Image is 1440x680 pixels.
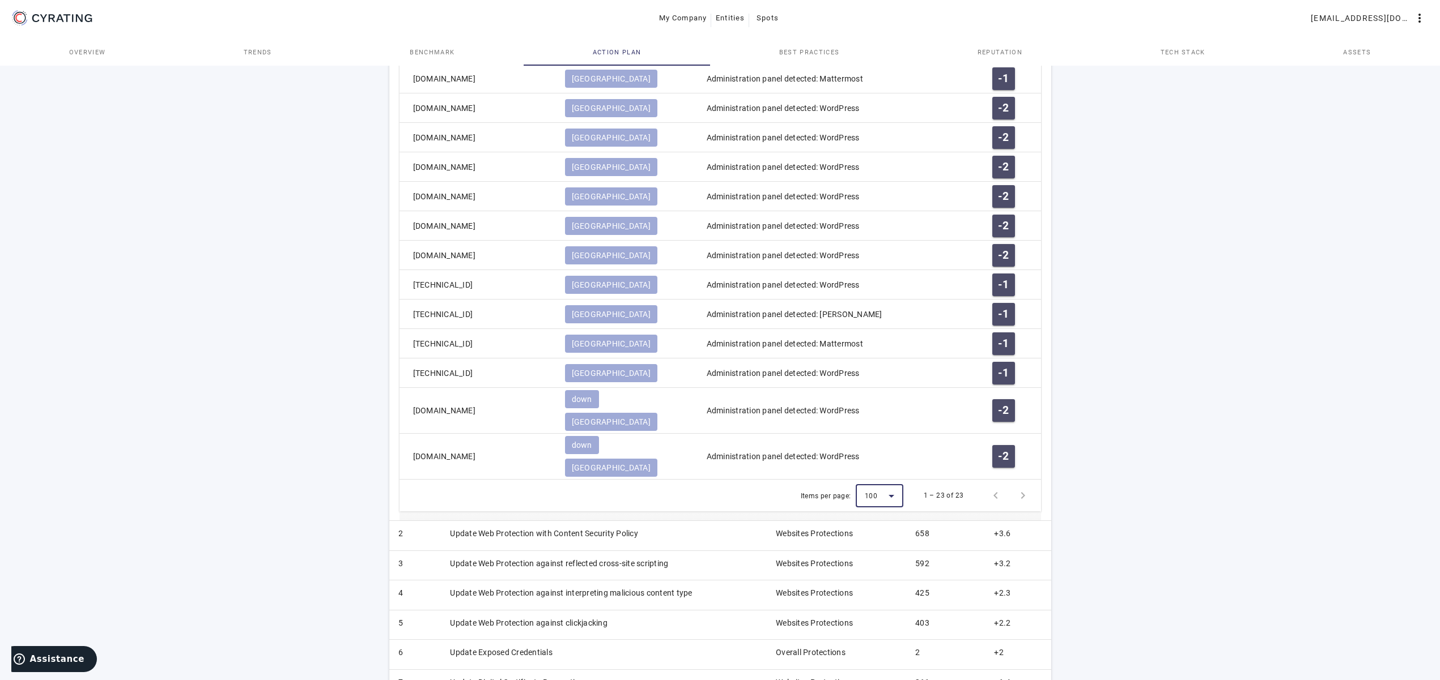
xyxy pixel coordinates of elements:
[998,338,1009,349] span: -1
[565,185,689,208] mat-chip-listbox: Tags
[565,362,689,384] mat-chip-listbox: Tags
[698,388,983,434] mat-cell: Administration panel detected: WordPress
[565,244,689,267] mat-chip-listbox: Tags
[572,279,651,290] span: [GEOGRAPHIC_DATA]
[1306,8,1431,28] button: [EMAIL_ADDRESS][DOMAIN_NAME]
[572,309,651,320] span: [GEOGRAPHIC_DATA]
[400,358,556,388] mat-cell: [TECHNICAL_ID]
[400,64,556,93] mat-cell: [DOMAIN_NAME]
[572,132,651,143] span: [GEOGRAPHIC_DATA]
[998,220,1009,232] span: -2
[906,521,985,550] td: 658
[767,640,906,669] td: Overall Protections
[779,49,839,55] span: Best practices
[400,211,556,241] mat-cell: [DOMAIN_NAME]
[400,123,556,152] mat-cell: [DOMAIN_NAME]
[767,521,906,550] td: Websites Protections
[801,490,851,502] div: Items per page:
[757,9,779,27] span: Spots
[998,102,1009,114] span: -2
[400,93,556,123] mat-cell: [DOMAIN_NAME]
[985,610,1051,639] td: +2.2
[441,640,767,669] td: Update Exposed Credentials
[572,102,651,114] span: [GEOGRAPHIC_DATA]
[698,329,983,358] mat-cell: Administration panel detected: Mattermost
[572,220,651,232] span: [GEOGRAPHIC_DATA]
[441,521,767,550] td: Update Web Protection with Content Security Policy
[389,610,441,639] td: 5
[565,273,689,296] mat-chip-listbox: Tags
[985,550,1051,580] td: +3.2
[998,191,1009,202] span: -2
[998,367,1009,379] span: -1
[441,550,767,580] td: Update Web Protection against reflected cross-site scripting
[565,97,689,119] mat-chip-listbox: Tags
[565,156,689,178] mat-chip-listbox: Tags
[572,191,651,202] span: [GEOGRAPHIC_DATA]
[698,241,983,270] mat-cell: Administration panel detected: WordPress
[400,152,556,182] mat-cell: [DOMAIN_NAME]
[985,580,1051,610] td: +2.3
[906,580,985,610] td: 425
[698,270,983,300] mat-cell: Administration panel detected: WordPress
[906,550,985,580] td: 592
[441,580,767,610] td: Update Web Protection against interpreting malicious content type
[389,550,441,580] td: 3
[389,640,441,669] td: 6
[998,250,1009,261] span: -2
[400,270,556,300] mat-cell: [TECHNICAL_ID]
[998,309,1009,320] span: -1
[716,9,745,27] span: Entities
[1311,9,1413,27] span: [EMAIL_ADDRESS][DOMAIN_NAME]
[978,49,1022,55] span: Reputation
[565,332,689,355] mat-chip-listbox: Tags
[659,9,707,27] span: My Company
[698,152,983,182] mat-cell: Administration panel detected: WordPress
[572,338,651,349] span: [GEOGRAPHIC_DATA]
[711,8,749,28] button: Entities
[982,482,1009,509] button: Previous page
[389,580,441,610] td: 4
[998,279,1009,290] span: -1
[400,434,556,480] mat-cell: [DOMAIN_NAME]
[1343,49,1371,55] span: Assets
[32,14,92,22] g: CYRATING
[698,93,983,123] mat-cell: Administration panel detected: WordPress
[593,49,642,55] span: Action Plan
[244,49,272,55] span: Trends
[572,416,651,427] span: [GEOGRAPHIC_DATA]
[655,8,712,28] button: My Company
[767,550,906,580] td: Websites Protections
[572,250,651,261] span: [GEOGRAPHIC_DATA]
[572,394,592,405] span: down
[698,300,983,329] mat-cell: Administration panel detected: [PERSON_NAME]
[400,182,556,211] mat-cell: [DOMAIN_NAME]
[400,241,556,270] mat-cell: [DOMAIN_NAME]
[400,329,556,358] mat-cell: [TECHNICAL_ID]
[1009,482,1037,509] button: Next page
[906,640,985,669] td: 2
[906,610,985,639] td: 403
[565,388,689,433] mat-chip-listbox: Tags
[400,388,556,434] mat-cell: [DOMAIN_NAME]
[389,521,441,550] td: 2
[400,300,556,329] mat-cell: [TECHNICAL_ID]
[698,123,983,152] mat-cell: Administration panel detected: WordPress
[565,303,689,326] mat-chip-listbox: Tags
[749,8,785,28] button: Spots
[1413,11,1426,25] mat-icon: more_vert
[572,462,651,473] span: [GEOGRAPHIC_DATA]
[565,126,689,149] mat-chip-listbox: Tags
[998,451,1009,462] span: -2
[572,73,651,84] span: [GEOGRAPHIC_DATA]
[565,67,689,90] mat-chip-listbox: Tags
[441,610,767,639] td: Update Web Protection against clickjacking
[11,646,97,674] iframe: Ouvre un widget dans lequel vous pouvez trouver plus d’informations
[698,64,983,93] mat-cell: Administration panel detected: Mattermost
[985,640,1051,669] td: +2
[698,182,983,211] mat-cell: Administration panel detected: WordPress
[1161,49,1205,55] span: Tech Stack
[998,73,1009,84] span: -1
[565,434,689,479] mat-chip-listbox: Tags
